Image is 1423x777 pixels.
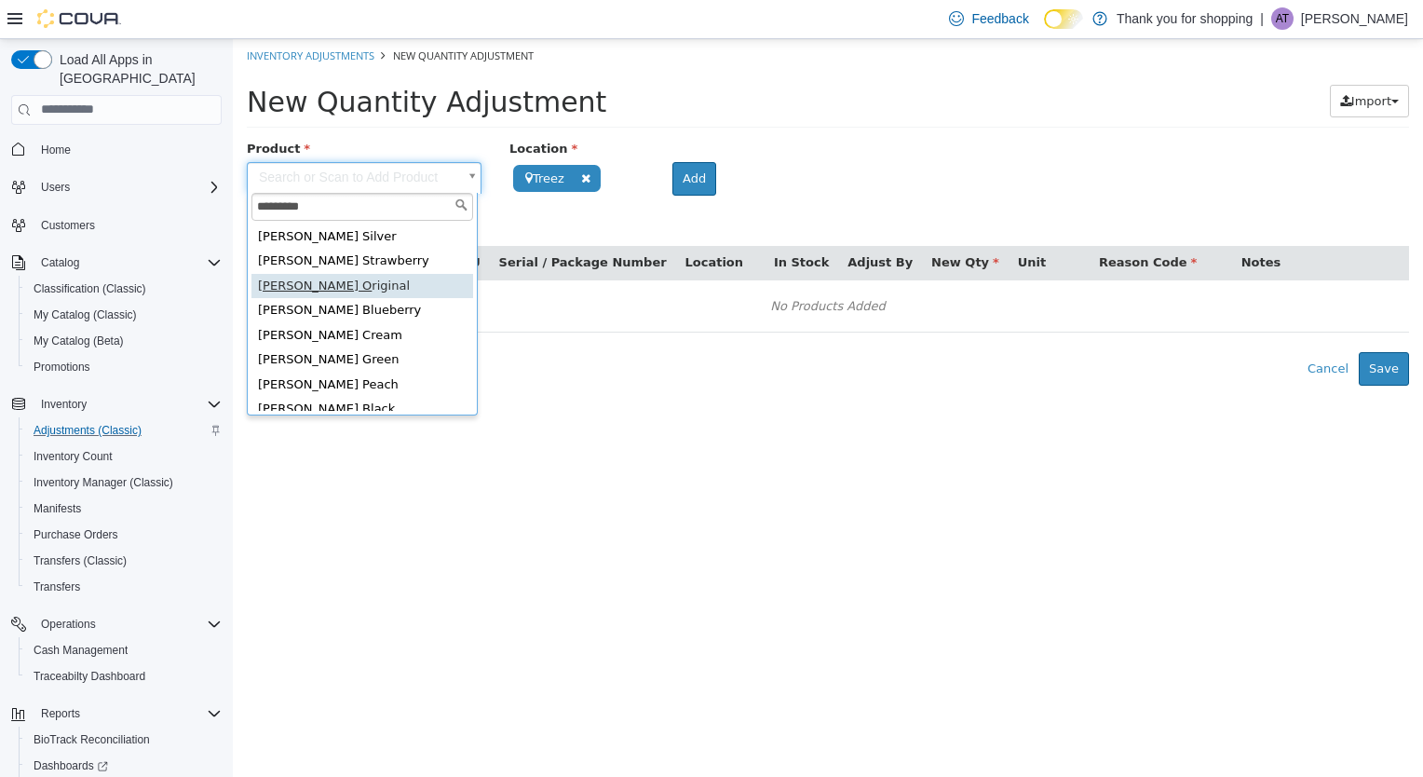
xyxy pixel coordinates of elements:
[37,9,121,28] img: Cova
[26,729,222,751] span: BioTrack Reconciliation
[26,576,222,598] span: Transfers
[4,701,229,727] button: Reports
[41,218,95,233] span: Customers
[34,527,118,542] span: Purchase Orders
[26,755,115,777] a: Dashboards
[4,391,229,417] button: Inventory
[52,50,222,88] span: Load All Apps in [GEOGRAPHIC_DATA]
[26,330,222,352] span: My Catalog (Beta)
[1271,7,1294,30] div: Alfred Torres
[26,639,222,661] span: Cash Management
[34,393,94,416] button: Inventory
[26,665,153,688] a: Traceabilty Dashboard
[34,501,81,516] span: Manifests
[26,576,88,598] a: Transfers
[26,498,222,520] span: Manifests
[34,553,127,568] span: Transfers (Classic)
[19,210,240,235] div: [PERSON_NAME] Strawberry
[34,702,222,725] span: Reports
[19,302,229,328] button: My Catalog (Classic)
[26,304,144,326] a: My Catalog (Classic)
[1276,7,1289,30] span: AT
[19,496,229,522] button: Manifests
[19,663,229,689] button: Traceabilty Dashboard
[34,139,78,161] a: Home
[26,498,88,520] a: Manifests
[1044,29,1045,30] span: Dark Mode
[19,354,229,380] button: Promotions
[26,471,181,494] a: Inventory Manager (Classic)
[19,470,229,496] button: Inventory Manager (Classic)
[19,574,229,600] button: Transfers
[19,334,240,359] div: [PERSON_NAME] Peach
[34,138,222,161] span: Home
[26,639,135,661] a: Cash Management
[34,176,77,198] button: Users
[26,445,222,468] span: Inventory Count
[26,550,134,572] a: Transfers (Classic)
[26,278,222,300] span: Classification (Classic)
[19,259,240,284] div: [PERSON_NAME] Blueberry
[34,252,222,274] span: Catalog
[1260,7,1264,30] p: |
[19,235,240,260] div: riginal
[34,214,102,237] a: Customers
[1044,9,1083,29] input: Dark Mode
[19,443,229,470] button: Inventory Count
[4,136,229,163] button: Home
[41,180,70,195] span: Users
[26,356,222,378] span: Promotions
[19,308,240,334] div: [PERSON_NAME] Green
[971,9,1028,28] span: Feedback
[19,417,229,443] button: Adjustments (Classic)
[19,284,240,309] div: [PERSON_NAME] Cream
[41,397,87,412] span: Inventory
[4,250,229,276] button: Catalog
[34,669,145,684] span: Traceabilty Dashboard
[26,419,222,442] span: Adjustments (Classic)
[26,665,222,688] span: Traceabilty Dashboard
[4,211,229,239] button: Customers
[34,176,222,198] span: Users
[26,524,126,546] a: Purchase Orders
[26,278,154,300] a: Classification (Classic)
[26,330,131,352] a: My Catalog (Beta)
[41,706,80,721] span: Reports
[19,548,229,574] button: Transfers (Classic)
[26,550,222,572] span: Transfers (Classic)
[26,356,98,378] a: Promotions
[4,611,229,637] button: Operations
[34,732,150,747] span: BioTrack Reconciliation
[34,643,128,658] span: Cash Management
[4,174,229,200] button: Users
[34,281,146,296] span: Classification (Classic)
[19,727,229,753] button: BioTrack Reconciliation
[1117,7,1253,30] p: Thank you for shopping
[19,328,229,354] button: My Catalog (Beta)
[34,758,108,773] span: Dashboards
[19,185,240,211] div: [PERSON_NAME] Silver
[34,613,222,635] span: Operations
[34,475,173,490] span: Inventory Manager (Classic)
[26,445,120,468] a: Inventory Count
[41,143,71,157] span: Home
[34,213,222,237] span: Customers
[19,276,229,302] button: Classification (Classic)
[41,255,79,270] span: Catalog
[26,419,149,442] a: Adjustments (Classic)
[34,579,80,594] span: Transfers
[26,755,222,777] span: Dashboards
[34,423,142,438] span: Adjustments (Classic)
[19,522,229,548] button: Purchase Orders
[34,393,222,416] span: Inventory
[26,729,157,751] a: BioTrack Reconciliation
[19,637,229,663] button: Cash Management
[26,524,222,546] span: Purchase Orders
[34,334,124,348] span: My Catalog (Beta)
[19,358,240,383] div: [PERSON_NAME] Black
[26,471,222,494] span: Inventory Manager (Classic)
[25,239,139,253] span: [PERSON_NAME] O
[34,702,88,725] button: Reports
[34,613,103,635] button: Operations
[34,449,113,464] span: Inventory Count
